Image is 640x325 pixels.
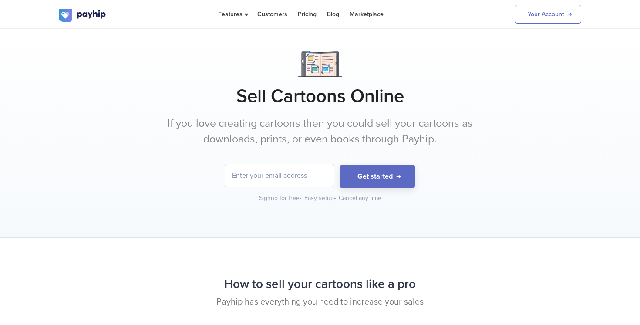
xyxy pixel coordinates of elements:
[300,194,302,202] span: •
[59,273,581,296] h2: How to sell your cartoons like a pro
[298,51,342,77] img: Notebook.png
[218,10,247,18] span: Features
[157,116,483,147] p: If you love creating cartoons then you could sell your cartoons as downloads, prints, or even boo...
[59,85,581,107] h1: Sell Cartoons Online
[59,296,581,308] p: Payhip has everything you need to increase your sales
[339,194,381,203] div: Cancel any time
[304,194,337,203] div: Easy setup
[334,194,336,202] span: •
[515,5,581,24] a: Your Account
[225,164,334,187] input: Enter your email address
[59,9,107,22] img: logo.svg
[340,165,415,189] button: Get started
[259,194,303,203] div: Signup for free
